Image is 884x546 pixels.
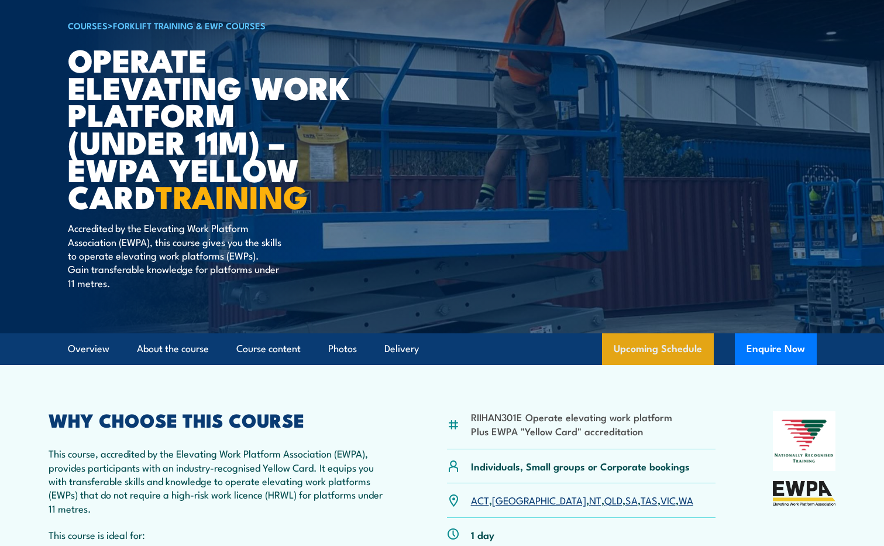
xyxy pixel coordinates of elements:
[137,333,209,364] a: About the course
[236,333,301,364] a: Course content
[68,19,108,32] a: COURSES
[679,493,693,507] a: WA
[661,493,676,507] a: VIC
[773,481,836,506] img: EWPA
[328,333,357,364] a: Photos
[471,528,494,541] p: 1 day
[602,333,714,365] a: Upcoming Schedule
[49,528,390,541] p: This course is ideal for:
[471,493,693,507] p: , , , , , , ,
[492,493,586,507] a: [GEOGRAPHIC_DATA]
[49,446,390,515] p: This course, accredited by the Elevating Work Platform Association (EWPA), provides participants ...
[68,46,357,210] h1: Operate Elevating Work Platform (under 11m) – EWPA Yellow Card
[641,493,658,507] a: TAS
[68,333,109,364] a: Overview
[589,493,601,507] a: NT
[68,18,357,32] h6: >
[49,411,390,428] h2: WHY CHOOSE THIS COURSE
[471,410,672,424] li: RIIHAN301E Operate elevating work platform
[471,493,489,507] a: ACT
[604,493,622,507] a: QLD
[625,493,638,507] a: SA
[735,333,817,365] button: Enquire Now
[68,221,281,289] p: Accredited by the Elevating Work Platform Association (EWPA), this course gives you the skills to...
[471,424,672,438] li: Plus EWPA "Yellow Card" accreditation
[113,19,266,32] a: Forklift Training & EWP Courses
[773,411,836,471] img: Nationally Recognised Training logo.
[156,171,308,220] strong: TRAINING
[384,333,419,364] a: Delivery
[471,459,690,473] p: Individuals, Small groups or Corporate bookings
